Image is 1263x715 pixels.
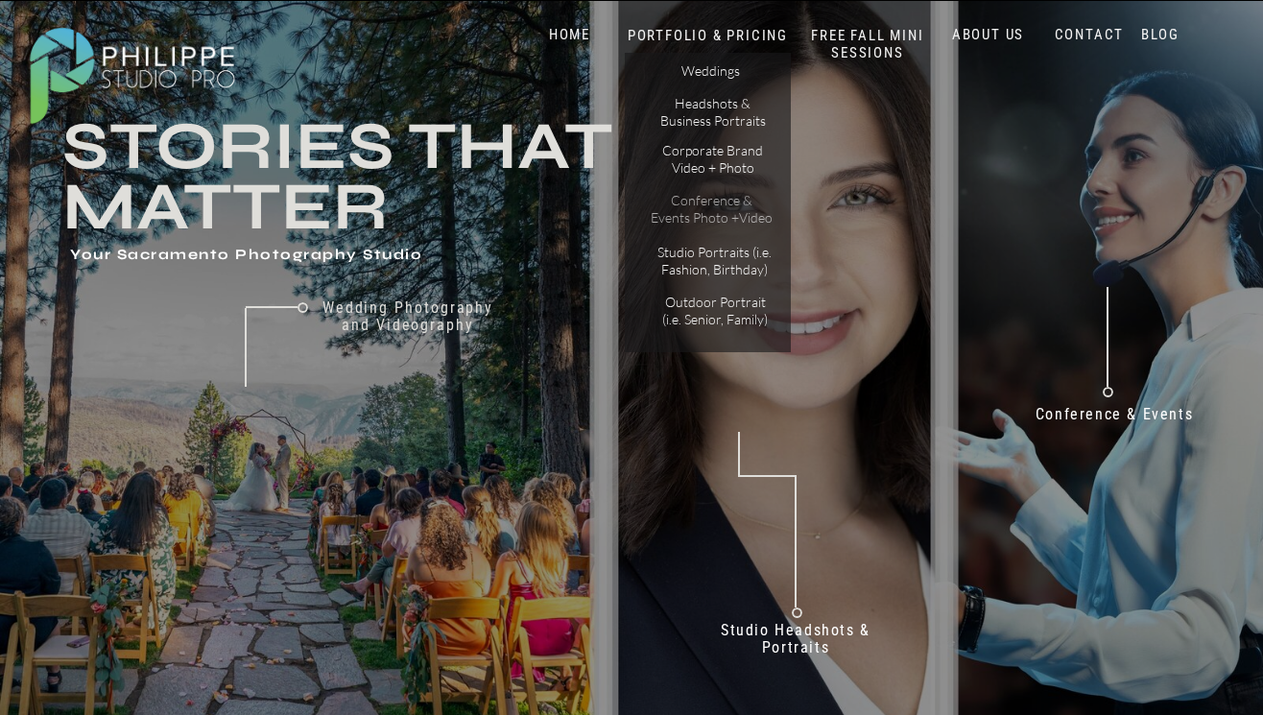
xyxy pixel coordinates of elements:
a: Weddings [656,62,765,83]
h3: Stories that Matter [62,116,738,233]
a: BLOG [1136,26,1184,44]
a: Wedding Photography and Videography [308,299,508,351]
a: Conference & Events Photo +Video [650,192,773,226]
h2: Don't just take our word for it [658,461,1213,646]
a: Outdoor Portrait (i.e. Senior, Family) [655,294,775,327]
a: Studio Headshots & Portraits [698,622,894,663]
a: CONTACT [1050,26,1129,44]
a: FREE FALL MINI SESSIONS [788,27,947,62]
a: ABOUT US [947,26,1029,44]
a: Headshots & Business Portraits [658,95,767,129]
a: HOME [529,26,610,44]
a: Conference & Events [1022,406,1206,432]
a: Corporate Brand Video + Photo [658,142,767,176]
a: PORTFOLIO & PRICING [622,27,794,45]
a: Studio Portraits (i.e. Fashion, Birthday) [650,244,779,277]
h1: Your Sacramento Photography Studio [70,247,500,266]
